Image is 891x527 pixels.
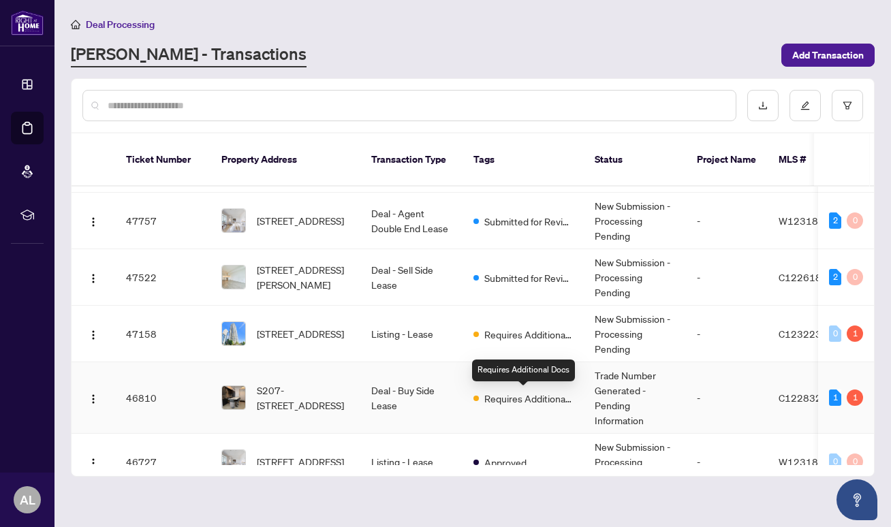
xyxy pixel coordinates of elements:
[829,389,841,406] div: 1
[484,270,573,285] span: Submitted for Review
[222,266,245,289] img: thumbnail-img
[584,193,686,249] td: New Submission - Processing Pending
[82,387,104,409] button: Logo
[779,392,834,404] span: C12283271
[829,269,841,285] div: 2
[832,90,863,121] button: filter
[257,383,349,413] span: S207-[STREET_ADDRESS]
[257,454,344,469] span: [STREET_ADDRESS]
[484,455,527,470] span: Approved
[88,458,99,468] img: Logo
[484,327,573,342] span: Requires Additional Docs
[115,434,210,490] td: 46727
[360,193,463,249] td: Deal - Agent Double End Lease
[360,306,463,362] td: Listing - Lease
[747,90,779,121] button: download
[88,330,99,340] img: Logo
[779,271,834,283] span: C12261829
[800,101,810,110] span: edit
[847,325,863,342] div: 1
[115,306,210,362] td: 47158
[463,133,584,187] th: Tags
[115,193,210,249] td: 47757
[847,269,863,285] div: 0
[779,328,834,340] span: C12322386
[686,249,768,306] td: -
[584,249,686,306] td: New Submission - Processing Pending
[779,214,837,227] span: W12318123
[584,434,686,490] td: New Submission - Processing Pending
[88,217,99,227] img: Logo
[843,101,852,110] span: filter
[222,386,245,409] img: thumbnail-img
[222,322,245,345] img: thumbnail-img
[837,479,877,520] button: Open asap
[88,394,99,404] img: Logo
[360,249,463,306] td: Deal - Sell Side Lease
[115,249,210,306] td: 47522
[484,214,573,229] span: Submitted for Review
[222,450,245,473] img: thumbnail-img
[829,212,841,229] div: 2
[847,453,863,470] div: 0
[584,362,686,434] td: Trade Number Generated - Pending Information
[115,362,210,434] td: 46810
[484,391,573,406] span: Requires Additional Docs
[768,133,849,187] th: MLS #
[11,10,44,35] img: logo
[781,44,875,67] button: Add Transaction
[686,362,768,434] td: -
[20,490,35,509] span: AL
[360,434,463,490] td: Listing - Lease
[360,362,463,434] td: Deal - Buy Side Lease
[779,456,837,468] span: W12318123
[686,193,768,249] td: -
[360,133,463,187] th: Transaction Type
[686,133,768,187] th: Project Name
[847,389,863,406] div: 1
[847,212,863,229] div: 0
[829,325,841,342] div: 0
[71,43,307,67] a: [PERSON_NAME] - Transactions
[584,133,686,187] th: Status
[472,360,575,381] div: Requires Additional Docs
[88,273,99,284] img: Logo
[584,306,686,362] td: New Submission - Processing Pending
[82,210,104,231] button: Logo
[686,434,768,490] td: -
[222,209,245,232] img: thumbnail-img
[790,90,821,121] button: edit
[257,262,349,292] span: [STREET_ADDRESS][PERSON_NAME]
[257,213,344,228] span: [STREET_ADDRESS]
[829,453,841,470] div: 0
[792,44,864,66] span: Add Transaction
[686,306,768,362] td: -
[257,326,344,341] span: [STREET_ADDRESS]
[82,451,104,473] button: Logo
[82,266,104,288] button: Logo
[115,133,210,187] th: Ticket Number
[758,101,768,110] span: download
[86,18,155,31] span: Deal Processing
[71,20,80,29] span: home
[82,323,104,345] button: Logo
[210,133,360,187] th: Property Address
